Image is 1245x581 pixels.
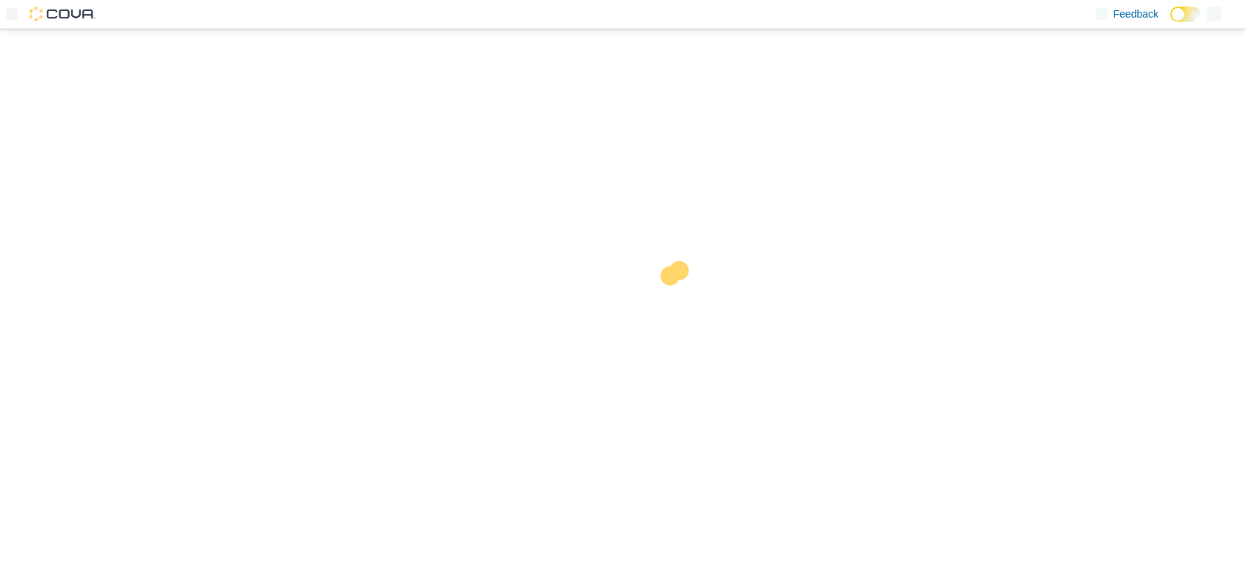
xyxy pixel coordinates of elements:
img: Cova [29,7,95,21]
span: Feedback [1114,7,1158,21]
img: cova-loader [622,250,733,360]
input: Dark Mode [1170,7,1201,22]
